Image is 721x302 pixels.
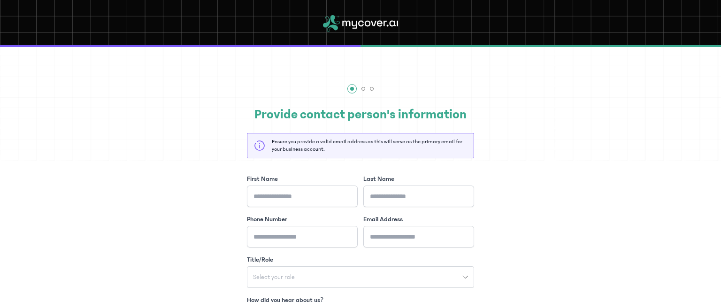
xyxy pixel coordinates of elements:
[247,255,273,264] label: Title/Role
[363,174,394,184] label: Last Name
[247,215,287,224] label: Phone Number
[247,274,300,280] span: Select your role
[247,105,474,124] h2: Provide contact person's information
[363,215,403,224] label: Email Address
[247,174,278,184] label: First Name
[247,266,474,288] button: Select your role
[272,138,467,153] p: Ensure you provide a valid email address as this will serve as the primary email for your busines...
